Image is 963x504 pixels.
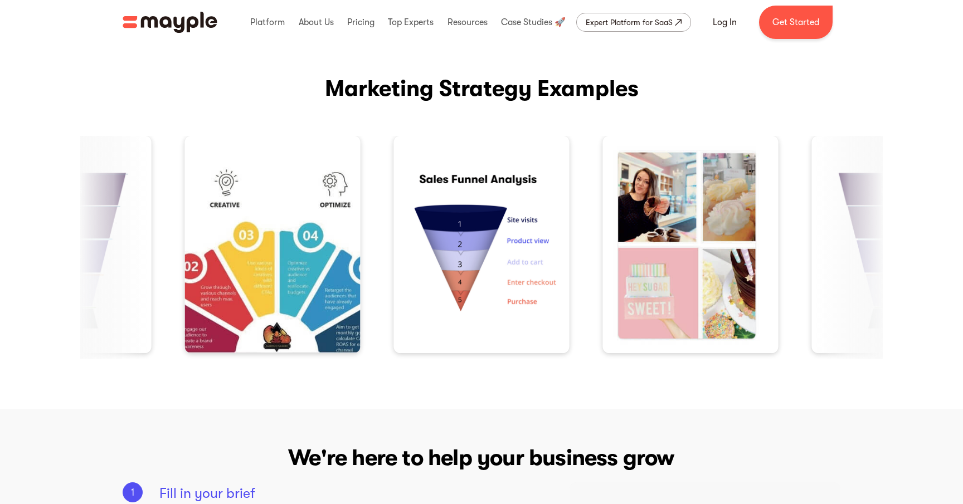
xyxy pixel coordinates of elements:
[123,442,840,473] h2: We're here to help your business grow
[576,13,691,32] a: Expert Platform for SaaS
[247,4,288,40] div: Platform
[185,136,361,353] a: 4 / 4
[325,75,639,102] h2: Marketing Strategy Examples
[759,6,833,39] a: Get Started
[699,9,750,36] a: Log In
[394,136,570,353] a: 1 / 4
[123,12,217,33] img: Mayple logo
[344,4,377,40] div: Pricing
[603,136,779,353] a: 2 / 4
[123,482,143,502] div: 1
[445,4,490,40] div: Resources
[586,16,673,29] div: Expert Platform for SaaS
[385,4,436,40] div: Top Experts
[296,4,337,40] div: About Us
[123,12,217,33] a: home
